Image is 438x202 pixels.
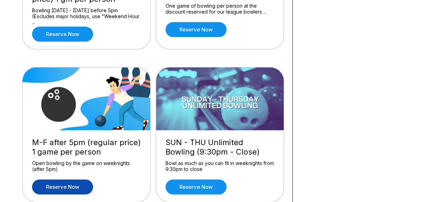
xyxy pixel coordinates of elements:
img: M-F after 5pm (regular price) 1 game per person [23,67,151,130]
a: Reserve now [166,179,226,194]
a: Reserve now [166,22,226,37]
div: Bowl as much as you can fit in weeknights from 9:30pm to close [166,160,274,172]
img: SUN - THU Unlimited Bowling (9:30pm - Close) [156,67,284,130]
a: Reserve now [32,179,93,194]
div: Open bowling by the game on weeknights (after 5pm) [32,160,141,172]
div: SUN - THU Unlimited Bowling (9:30pm - Close) [166,138,274,157]
a: Reserve now [32,27,93,42]
div: M-F after 5pm (regular price) 1 game per person [32,138,141,157]
div: Bowling [DATE] - [DATE] before 5pm (Excludes major holidays, use "Weekend Hour ... [32,7,141,20]
div: One game of bowling per person at the discount reserved for our league bowlers ... [166,3,274,15]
